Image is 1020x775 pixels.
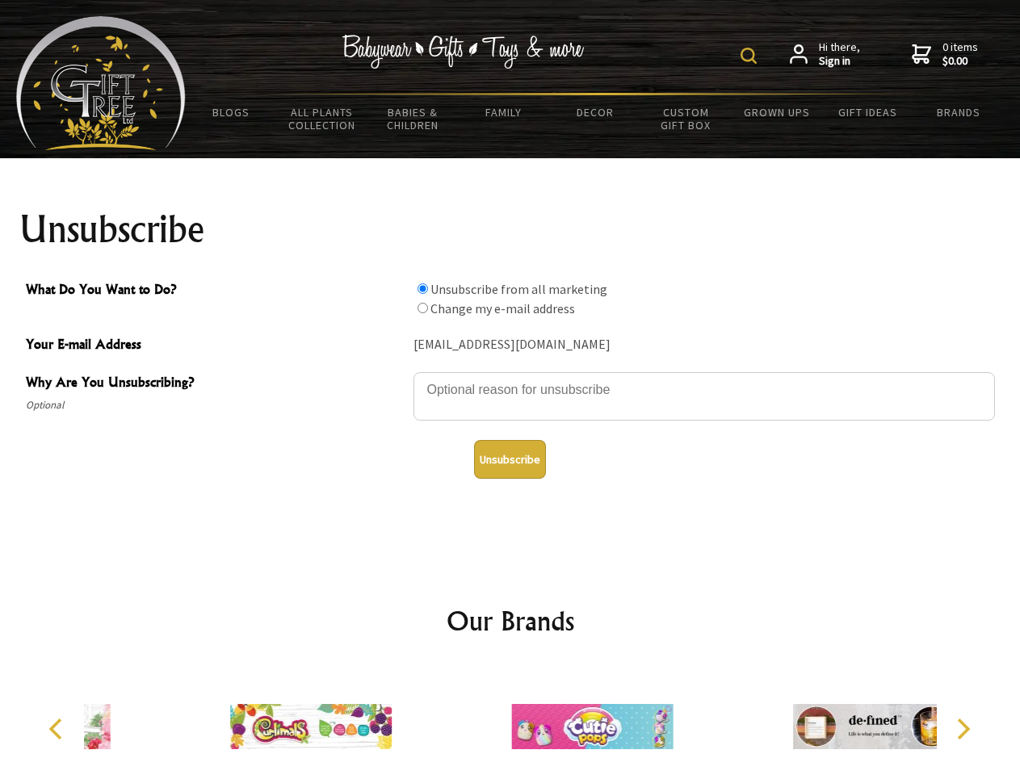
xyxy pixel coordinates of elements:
div: [EMAIL_ADDRESS][DOMAIN_NAME] [413,333,995,358]
label: Unsubscribe from all marketing [430,281,607,297]
a: Gift Ideas [822,95,913,129]
span: Why Are You Unsubscribing? [26,372,405,396]
span: Your E-mail Address [26,334,405,358]
a: 0 items$0.00 [912,40,978,69]
a: Grown Ups [731,95,822,129]
img: product search [741,48,757,64]
a: Hi there,Sign in [790,40,860,69]
a: All Plants Collection [277,95,368,142]
span: Optional [26,396,405,415]
a: Family [459,95,550,129]
a: Decor [549,95,640,129]
a: BLOGS [186,95,277,129]
textarea: Why Are You Unsubscribing? [413,372,995,421]
h2: Our Brands [32,601,989,640]
a: Custom Gift Box [640,95,732,142]
button: Unsubscribe [474,440,546,479]
span: 0 items [942,40,978,69]
img: Babywear - Gifts - Toys & more [342,35,585,69]
label: Change my e-mail address [430,300,575,316]
strong: $0.00 [942,54,978,69]
input: What Do You Want to Do? [418,303,428,313]
strong: Sign in [819,54,860,69]
span: Hi there, [819,40,860,69]
span: What Do You Want to Do? [26,279,405,303]
a: Babies & Children [367,95,459,142]
a: Brands [913,95,1005,129]
input: What Do You Want to Do? [418,283,428,294]
button: Next [945,711,980,747]
button: Previous [40,711,76,747]
h1: Unsubscribe [19,210,1001,249]
img: Babyware - Gifts - Toys and more... [16,16,186,150]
